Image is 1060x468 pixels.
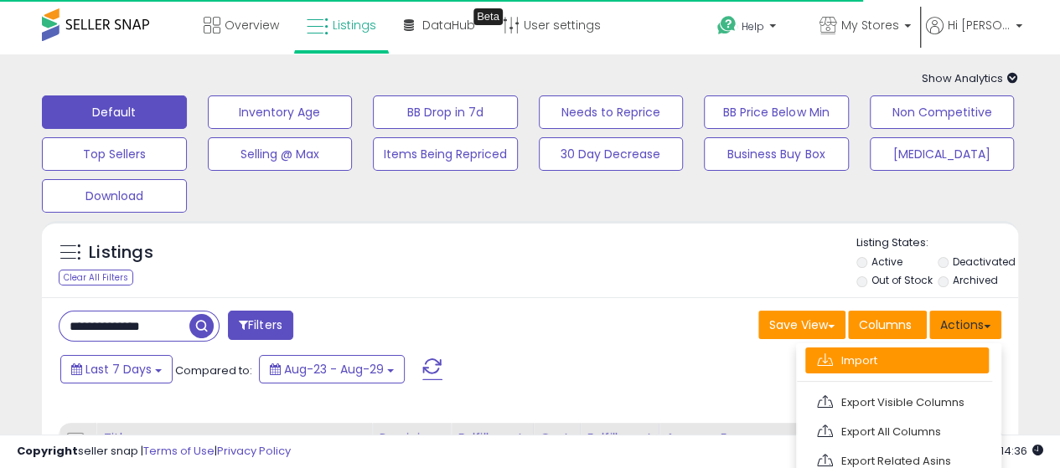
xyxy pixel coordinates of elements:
[948,17,1011,33] span: Hi [PERSON_NAME]
[143,443,215,459] a: Terms of Use
[458,429,525,447] div: Fulfillment
[422,17,475,33] span: DataHub
[716,15,737,36] i: Get Help
[333,17,376,33] span: Listings
[379,429,443,447] div: Repricing
[704,95,849,129] button: BB Price Below Min
[60,355,173,383] button: Last 7 Days
[42,137,187,171] button: Top Sellers
[953,273,998,287] label: Archived
[175,363,252,378] span: Compared to:
[17,444,291,460] div: seller snap | |
[85,361,152,378] span: Last 7 Days
[373,95,518,129] button: BB Drop in 7d
[871,273,932,287] label: Out of Stock
[539,95,684,129] button: Needs to Reprice
[859,316,912,333] span: Columns
[217,443,291,459] a: Privacy Policy
[103,429,365,447] div: Title
[929,311,1001,339] button: Actions
[953,255,1016,269] label: Deactivated
[42,95,187,129] button: Default
[871,255,902,269] label: Active
[587,429,652,465] div: Fulfillment Cost
[42,179,187,213] button: Download
[89,241,153,265] h5: Listings
[228,311,293,340] button: Filters
[856,235,1018,251] p: Listing States:
[704,137,849,171] button: Business Buy Box
[805,347,989,373] a: Import
[59,270,133,285] div: Clear All Filters
[225,17,279,33] span: Overview
[473,8,503,25] div: Tooltip anchor
[373,137,518,171] button: Items Being Repriced
[758,311,845,339] button: Save View
[841,17,899,33] span: My Stores
[208,95,353,129] button: Inventory Age
[666,429,811,447] div: Amazon Fees
[848,311,927,339] button: Columns
[539,137,684,171] button: 30 Day Decrease
[922,70,1018,86] span: Show Analytics
[805,389,989,415] a: Export Visible Columns
[926,17,1022,54] a: Hi [PERSON_NAME]
[208,137,353,171] button: Selling @ Max
[805,419,989,445] a: Export All Columns
[540,429,573,447] div: Cost
[870,95,1015,129] button: Non Competitive
[975,443,1043,459] span: 2025-09-6 14:36 GMT
[742,19,764,33] span: Help
[284,361,384,378] span: Aug-23 - Aug-29
[259,355,405,383] button: Aug-23 - Aug-29
[704,3,804,54] a: Help
[17,443,78,459] strong: Copyright
[870,137,1015,171] button: [MEDICAL_DATA]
